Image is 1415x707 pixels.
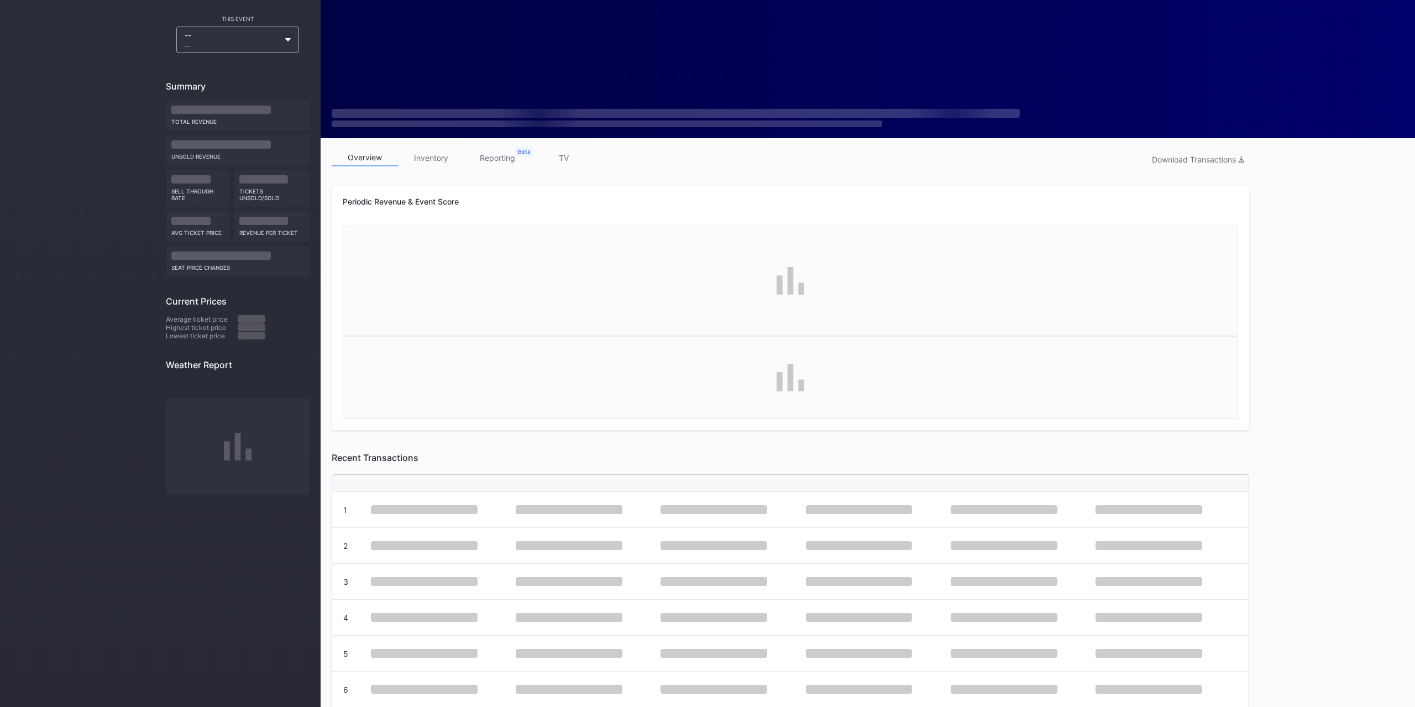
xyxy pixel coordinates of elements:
div: Revenue per ticket [239,225,305,236]
div: 4 [343,613,348,622]
div: Current Prices [166,296,310,307]
div: Total Revenue [171,114,304,125]
div: Summary [166,81,310,92]
a: reporting [464,149,531,166]
div: Unsold Revenue [171,149,304,160]
div: This Event [166,15,310,22]
button: Download Transactions [1146,152,1249,167]
div: 3 [343,577,348,586]
div: Weather Report [166,359,310,370]
div: Average ticket price [166,315,238,323]
a: inventory [398,149,464,166]
div: Periodic Revenue & Event Score [343,197,1238,206]
div: Highest ticket price [166,323,238,332]
div: -- [185,30,280,49]
div: Sell Through Rate [171,184,224,201]
div: 6 [343,685,348,694]
div: 2 [343,541,348,551]
div: 1 [343,505,347,515]
a: TV [531,149,597,166]
div: -- [185,43,280,49]
div: seat price changes [171,260,304,271]
div: Recent Transactions [332,452,1249,463]
div: Download Transactions [1152,155,1244,164]
div: Lowest ticket price [166,332,238,340]
a: overview [332,149,398,166]
div: Avg ticket price [171,225,224,236]
div: 5 [343,649,348,658]
div: Tickets Unsold/Sold [239,184,305,201]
